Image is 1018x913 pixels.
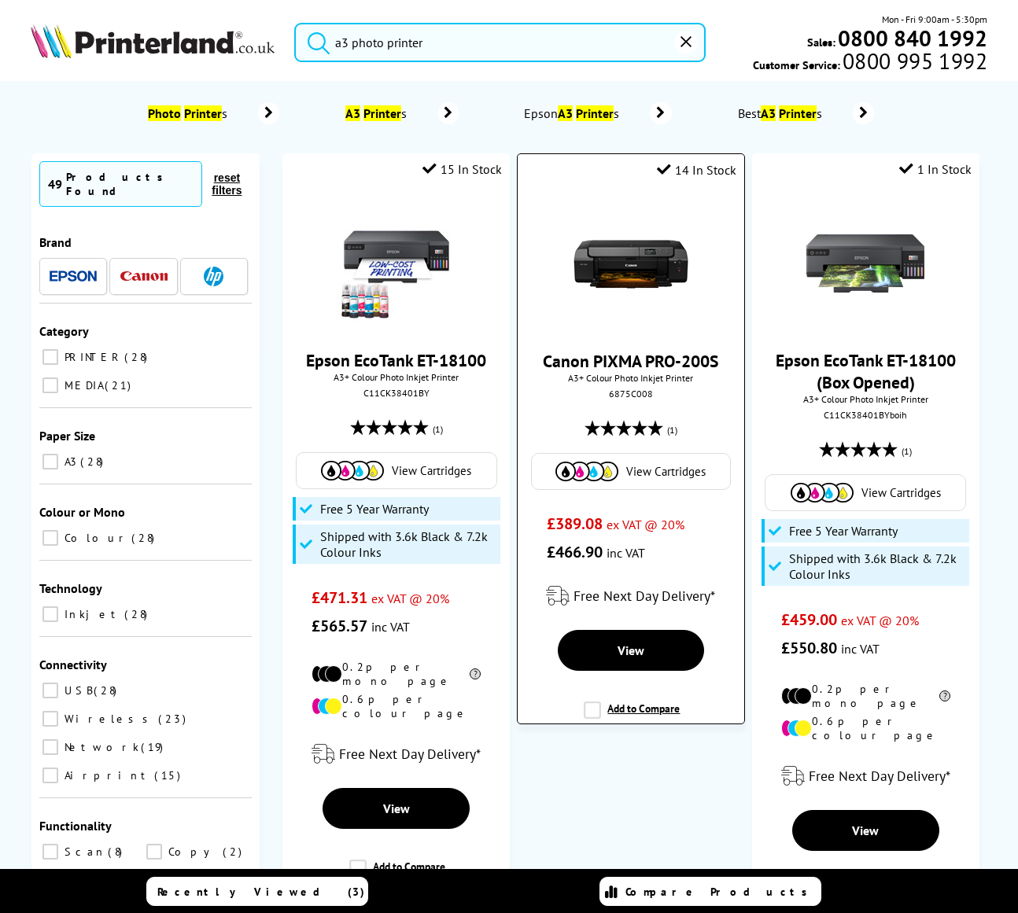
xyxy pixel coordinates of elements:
[337,204,456,322] img: epson-et-18100-front-new-small.jpg
[61,531,130,545] span: Colour
[522,105,627,121] span: Epson s
[540,462,722,481] a: View Cartridges
[899,161,972,177] div: 1 In Stock
[202,171,252,197] button: reset filters
[764,409,968,421] div: C11CK38401BYboih
[371,591,449,606] span: ex VAT @ 20%
[39,504,125,520] span: Colour or Mono
[522,102,672,124] a: EpsonA3 Printers
[146,877,368,906] a: Recently Viewed (3)
[529,388,732,399] div: 6875C008
[42,454,58,469] input: A3 28
[781,638,837,658] span: £550.80
[294,387,498,399] div: C11CK38401BY
[526,574,736,618] div: modal_delivery
[306,349,486,371] a: Epson EcoTank ET-18100
[852,823,879,838] span: View
[558,630,704,671] a: View
[108,845,126,859] span: 8
[840,53,987,68] span: 0800 995 1992
[576,105,614,121] mark: Printer
[625,885,816,899] span: Compare Products
[835,31,987,46] a: 0800 840 1992
[792,810,939,851] a: View
[290,371,502,383] span: A3+ Colour Photo Inkjet Printer
[320,528,496,560] span: Shipped with 3.6k Black & 7.2k Colour Inks
[294,23,706,62] input: Search product or brand
[141,740,167,754] span: 19
[42,377,58,393] input: MEDIA 21
[339,745,481,763] span: Free Next Day Delivery*
[42,844,58,860] input: Scan 8
[42,349,58,365] input: PRINTER 28
[806,204,924,322] img: Epson-ET-18100-Front-Main-Small.jpg
[657,162,736,178] div: 14 In Stock
[422,161,502,177] div: 15 In Stock
[312,587,367,608] span: £471.31
[345,105,360,121] mark: A3
[120,271,168,282] img: Canon
[584,701,680,731] label: Add to Compare
[667,415,677,445] span: (1)
[558,105,573,121] mark: A3
[607,517,684,532] span: ex VAT @ 20%
[304,461,489,480] a: View Cartridges
[42,711,58,727] input: Wireless 23
[312,616,367,636] span: £565.57
[42,683,58,698] input: USB 28
[433,414,443,444] span: (1)
[781,682,950,710] li: 0.2p per mono page
[124,350,151,364] span: 28
[61,712,157,726] span: Wireless
[39,323,89,339] span: Category
[164,845,221,859] span: Copy
[789,550,965,582] span: Shipped with 3.6k Black & 7.2k Colour Inks
[547,514,603,534] span: £389.08
[39,580,102,596] span: Technology
[779,105,817,121] mark: Printer
[154,768,184,782] span: 15
[94,683,120,698] span: 28
[547,542,603,562] span: £466.90
[131,531,158,545] span: 28
[312,692,481,720] li: 0.6p per colour page
[61,845,106,859] span: Scan
[807,35,835,50] span: Sales:
[146,844,162,860] input: Copy 2
[323,788,470,829] a: View
[39,234,72,250] span: Brand
[61,740,139,754] span: Network
[861,485,941,500] span: View Cartridges
[39,818,112,834] span: Functionality
[61,768,153,782] span: Airprint
[735,105,829,121] span: Best s
[753,53,987,72] span: Customer Service:
[145,102,279,124] a: Photo Printers
[574,587,715,605] span: Free Next Day Delivery*
[882,12,987,27] span: Mon - Fri 9:00am - 5:30pm
[773,483,957,503] a: View Cartridges
[39,657,107,672] span: Connectivity
[145,105,235,121] span: s
[618,642,644,658] span: View
[838,24,987,53] b: 0800 840 1992
[204,267,223,286] img: HP
[626,464,706,479] span: View Cartridges
[555,462,618,481] img: Cartridges
[841,613,919,628] span: ex VAT @ 20%
[61,683,92,698] span: USB
[789,523,898,539] span: Free 5 Year Warranty
[320,501,429,517] span: Free 5 Year Warranty
[148,105,181,121] mark: Photo
[572,205,690,323] img: canon-pixma-pro-200s-front-print-small.jpg
[760,393,972,405] span: A3+ Colour Photo Inkjet Printer
[66,170,194,198] div: Products Found
[342,102,459,124] a: A3 Printers
[158,712,190,726] span: 23
[61,350,123,364] span: PRINTER
[184,105,222,121] mark: Printer
[841,641,880,657] span: inc VAT
[383,801,410,816] span: View
[342,105,415,121] span: s
[312,660,481,688] li: 0.2p per mono page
